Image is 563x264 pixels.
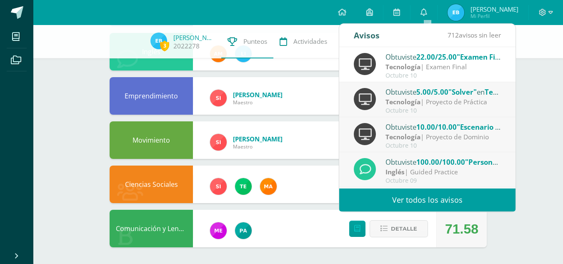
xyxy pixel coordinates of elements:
div: Avisos [354,24,380,47]
strong: Tecnología [385,62,420,71]
span: "Personal Dictionary" [465,157,540,167]
div: Octubre 10 [385,142,501,149]
span: avisos sin leer [448,30,501,40]
div: | Proyecto de Práctica [385,97,501,107]
strong: Inglés [385,167,405,176]
a: [PERSON_NAME] [233,135,283,143]
span: [PERSON_NAME] [470,5,518,13]
img: 498c526042e7dcf1c615ebb741a80315.png [210,222,227,239]
span: "Solver" [448,87,477,97]
div: Octubre 10 [385,72,501,79]
span: 22.00/25.00 [416,52,457,62]
div: Comunicación y Lenguaje [110,210,193,247]
div: Octubre 10 [385,107,501,114]
img: 1e3c7f018e896ee8adc7065031dce62a.png [210,178,227,195]
strong: Tecnología [385,97,420,106]
span: 10.00/10.00 [416,122,457,132]
div: Octubre 09 [385,177,501,184]
img: 0ed109ca12d1264537df69ef7edd7325.png [448,4,464,21]
div: Movimiento [110,121,193,159]
span: 3 [160,40,169,51]
span: Tecnología [485,87,522,97]
span: "Escenario y Objetivos" [457,122,537,132]
span: Detalle [391,221,417,236]
span: 100.00/100.00 [416,157,465,167]
div: 71.58 [445,210,478,248]
strong: Tecnología [385,132,420,141]
div: Obtuviste en [385,51,501,62]
div: | Proyecto de Dominio [385,132,501,142]
span: 712 [448,30,459,40]
img: 53dbe22d98c82c2b31f74347440a2e81.png [235,222,252,239]
a: [PERSON_NAME] [173,33,215,42]
div: Emprendimiento [110,77,193,115]
a: Punteos [221,25,273,58]
span: Punteos [243,37,267,46]
span: Maestro [233,99,283,106]
img: 43d3dab8d13cc64d9a3940a0882a4dc3.png [235,178,252,195]
img: 1e3c7f018e896ee8adc7065031dce62a.png [210,90,227,106]
a: 2022278 [173,42,200,50]
img: 1e3c7f018e896ee8adc7065031dce62a.png [210,134,227,151]
div: | Examen Final [385,62,501,72]
img: 0ed109ca12d1264537df69ef7edd7325.png [150,33,167,49]
span: Mi Perfil [470,13,518,20]
div: | Guided Practice [385,167,501,177]
div: Obtuviste en [385,156,501,167]
div: Obtuviste en [385,86,501,97]
button: Detalle [370,220,428,237]
div: Obtuviste en [385,121,501,132]
a: [PERSON_NAME] [233,91,283,99]
span: Actividades [293,37,327,46]
span: 5.00/5.00 [416,87,448,97]
a: Ver todos los avisos [339,189,515,211]
span: Maestro [233,143,283,150]
div: Ciencias Sociales [110,166,193,203]
img: 266030d5bbfb4fab9f05b9da2ad38396.png [260,178,277,195]
a: Trayectoria [333,25,394,58]
span: "Examen Final" [457,52,509,62]
a: Actividades [273,25,333,58]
